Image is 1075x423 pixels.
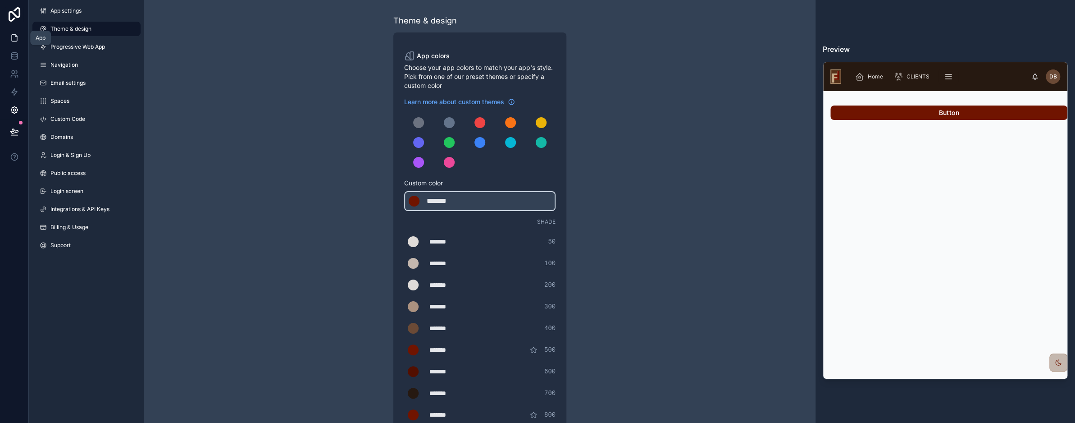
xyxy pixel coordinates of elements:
span: Integrations & API Keys [50,206,109,213]
span: 500 [544,345,556,354]
span: DB [1049,73,1057,80]
button: Button [830,106,1067,120]
div: Theme & design [393,14,457,27]
a: Support [32,238,141,253]
a: Public access [32,166,141,180]
span: Custom color [404,179,548,188]
a: Theme & design [32,22,141,36]
a: Integrations & API Keys [32,202,141,216]
a: Billing & Usage [32,220,141,234]
div: App [36,34,46,41]
span: App settings [50,7,82,14]
a: Spaces [32,94,141,108]
span: App colors [417,51,450,60]
span: 700 [544,389,556,398]
a: Login & Sign Up [32,148,141,162]
div: scrollable content [848,67,1031,87]
span: 600 [544,367,556,376]
span: Public access [50,170,86,177]
span: 400 [544,324,556,333]
span: 300 [544,302,556,311]
span: Email settings [50,79,86,87]
a: Home [852,69,889,85]
span: 50 [548,237,556,246]
span: Support [50,242,71,249]
span: Theme & design [50,25,91,32]
span: Spaces [50,97,69,105]
a: Domains [32,130,141,144]
img: App logo [830,69,841,84]
span: Custom Code [50,115,85,123]
a: CLIENTS [891,69,936,85]
a: Login screen [32,184,141,198]
a: Custom Code [32,112,141,126]
span: Shade [537,218,556,225]
span: Login & Sign Up [50,152,91,159]
span: Progressive Web App [50,43,105,51]
span: Login screen [50,188,83,195]
span: Learn more about custom themes [404,97,504,106]
span: CLIENTS [906,73,929,80]
a: Learn more about custom themes [404,97,515,106]
a: Navigation [32,58,141,72]
span: 200 [544,280,556,290]
h3: Preview [823,44,1068,55]
a: Email settings [32,76,141,90]
span: Billing & Usage [50,224,88,231]
span: 800 [544,410,556,419]
span: Home [868,73,883,80]
a: Progressive Web App [32,40,141,54]
span: Navigation [50,61,78,69]
span: Domains [50,133,73,141]
span: 100 [544,259,556,268]
span: Choose your app colors to match your app's style. Pick from one of our preset themes or specify a... [404,63,556,90]
a: App settings [32,4,141,18]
